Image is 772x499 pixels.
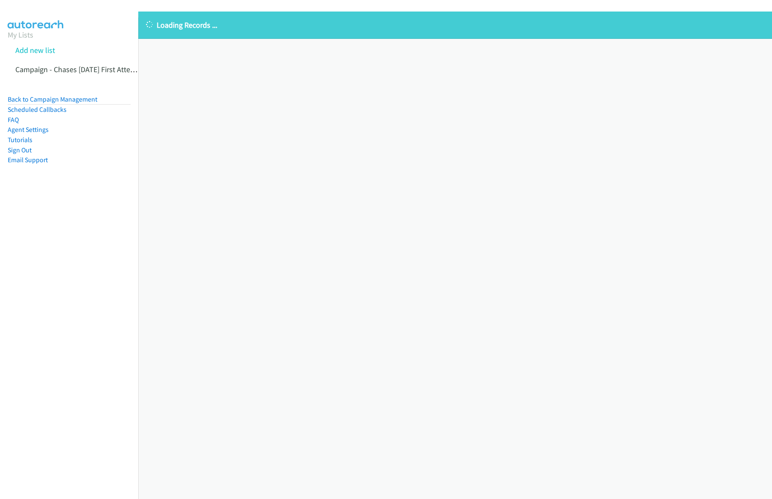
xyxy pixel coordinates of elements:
a: Sign Out [8,146,32,154]
a: Email Support [8,156,48,164]
a: Agent Settings [8,125,49,134]
a: Add new list [15,45,55,55]
p: Loading Records ... [146,19,764,31]
a: FAQ [8,116,19,124]
a: My Lists [8,30,33,40]
a: Back to Campaign Management [8,95,97,103]
a: Campaign - Chases [DATE] First Attempt [15,64,143,74]
a: Scheduled Callbacks [8,105,67,114]
a: Tutorials [8,136,32,144]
